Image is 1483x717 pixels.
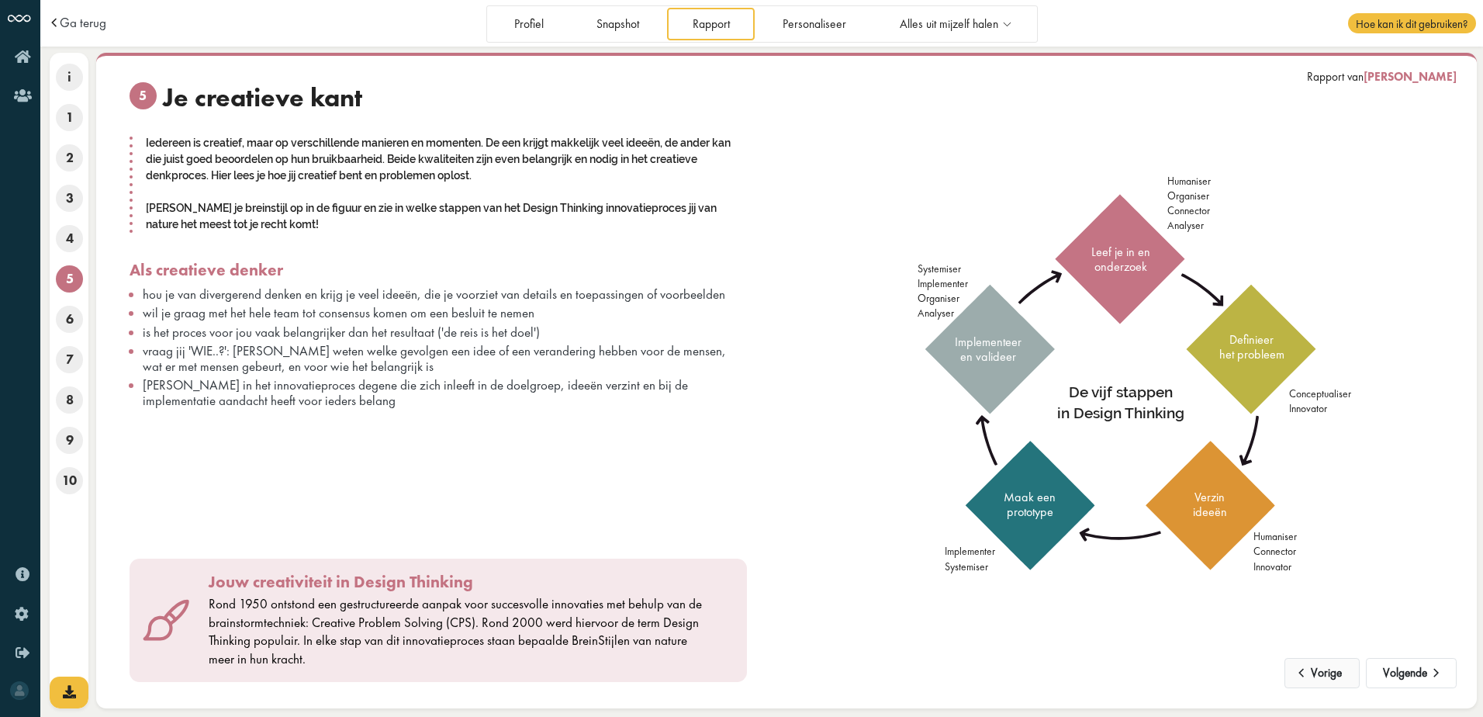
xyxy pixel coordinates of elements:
span: 5 [130,82,157,109]
div: Connector [1167,203,1211,218]
div: Organiser [918,291,968,306]
div: Humaniser [1167,174,1211,189]
span: Je creatieve kant [163,82,362,114]
div: Analyser [1167,218,1211,233]
a: Ga terug [60,16,106,29]
span: Alles uit mijzelf halen [900,18,998,31]
span: is het proces voor jou vaak belangrijker dan het resultaat ('de reis is het doel') [143,324,540,341]
span: Hoe kan ik dit gebruiken? [1348,13,1475,33]
span: 1 [56,104,83,131]
a: Alles uit mijzelf halen [874,8,1035,40]
div: Verzin ideeën [1167,490,1251,520]
div: Systemiser [945,559,995,574]
a: Personaliseer [758,8,872,40]
div: Conceptualiser [1289,386,1351,401]
div: Maak een prototype [988,490,1072,520]
span: 9 [56,427,83,454]
button: Volgende [1366,658,1457,689]
div: Innovator [1289,401,1351,416]
span: 8 [56,386,83,414]
span: 3 [56,185,83,212]
div: Analyser [918,306,968,320]
div: Leef je in en onderzoek [1079,244,1163,275]
a: Snapshot [572,8,665,40]
span: 7 [56,346,83,373]
a: Profiel [489,8,569,40]
button: Vorige [1284,658,1360,689]
div: Rapport van [1307,69,1457,85]
h3: Als creatieve denker [130,260,747,280]
span: 6 [56,306,83,333]
div: Innovator [1253,559,1297,574]
div: Organiser [1167,189,1211,203]
span: vraag jij 'WIE..?': [PERSON_NAME] weten welke gevolgen een idee of een verandering hebben voor de... [143,342,726,375]
div: Systemiser [918,262,968,276]
div: Definieer het probleem [1209,332,1293,362]
div: Humaniser [1253,529,1297,544]
div: Rond 1950 ontstond een gestructureerde aanpak voor succesvolle innovaties met behulp van de brain... [209,595,707,669]
h3: Jouw creativiteit in Design Thinking [209,572,707,592]
div: Implementer [945,544,995,559]
span: i [56,64,83,91]
a: Rapport [667,8,755,40]
span: 2 [56,144,83,171]
span: [PERSON_NAME] [1364,69,1457,85]
div: Iedereen is creatief, maar op verschillende manieren en momenten. De een krijgt makkelijk veel id... [130,133,747,234]
span: 5 [56,265,83,293]
span: hou je van divergerend denken en krijg je veel ideeën, die je voorziet van details en toepassinge... [143,286,725,303]
span: wil je graag met het hele team tot consensus komen om een besluit te nemen [143,304,534,321]
div: Implementer [918,276,968,291]
span: 4 [56,225,83,252]
span: [PERSON_NAME] in het innovatieproces degene die zich inleeft in de doelgroep, ideeën verzint en b... [143,376,688,409]
div: Connector [1253,544,1297,559]
span: 10 [56,467,83,494]
div: De vijf stappen in Design Thinking [1039,382,1203,423]
div: Implementeer en valideer [946,334,1030,365]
